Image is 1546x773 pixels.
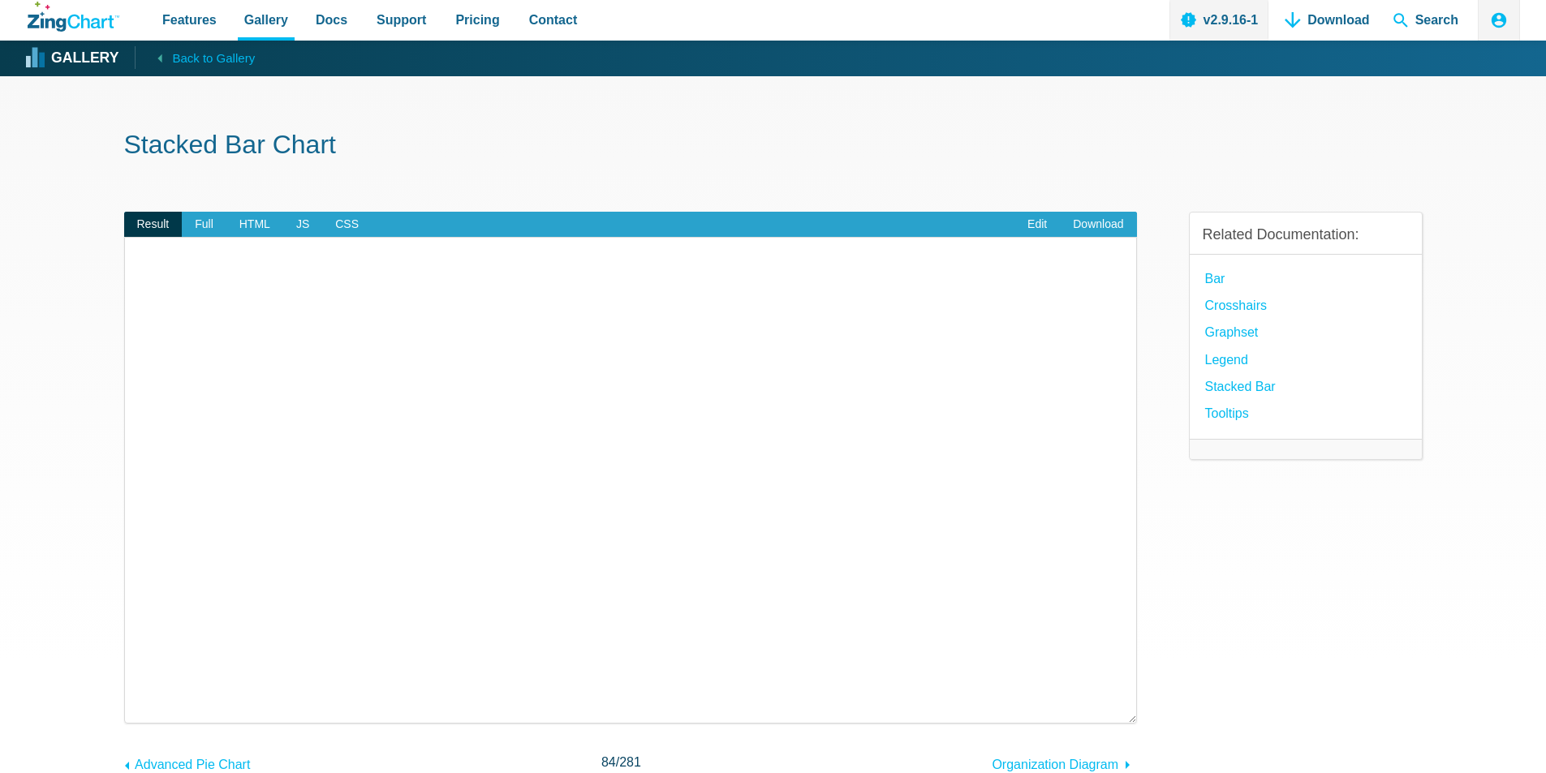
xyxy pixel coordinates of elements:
[322,212,372,238] span: CSS
[1205,294,1267,316] a: Crosshairs
[601,755,616,769] span: 84
[51,51,118,66] strong: Gallery
[124,212,183,238] span: Result
[226,212,283,238] span: HTML
[182,212,226,238] span: Full
[124,128,1423,165] h1: Stacked Bar Chart
[1205,321,1259,343] a: Graphset
[455,9,499,31] span: Pricing
[1205,402,1249,424] a: Tooltips
[619,755,641,769] span: 281
[172,48,255,69] span: Back to Gallery
[135,46,255,69] a: Back to Gallery
[316,9,347,31] span: Docs
[1060,212,1136,238] a: Download
[992,758,1118,771] span: Organization Diagram
[283,212,322,238] span: JS
[529,9,578,31] span: Contact
[1205,349,1248,371] a: Legend
[601,751,641,773] span: /
[1205,268,1225,290] a: Bar
[377,9,426,31] span: Support
[28,2,119,32] a: ZingChart Logo. Click to return to the homepage
[1203,225,1409,244] h3: Related Documentation:
[28,46,118,71] a: Gallery
[1205,376,1276,397] a: Stacked Bar
[135,758,250,771] span: Advanced Pie Chart
[1014,212,1060,238] a: Edit
[162,9,217,31] span: Features
[124,237,1137,723] div: ​
[244,9,288,31] span: Gallery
